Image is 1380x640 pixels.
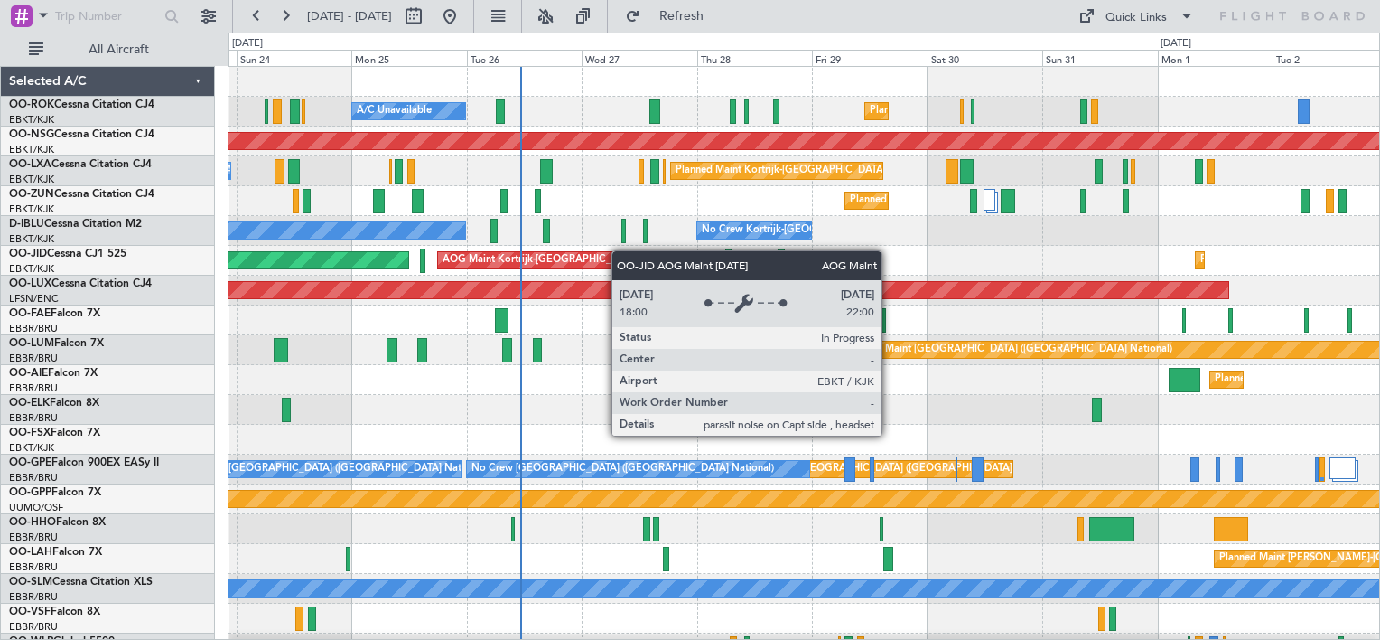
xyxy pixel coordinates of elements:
[20,35,196,64] button: All Aircraft
[9,607,51,617] span: OO-VSF
[9,471,58,485] a: EBBR/BRU
[617,2,725,31] button: Refresh
[9,143,54,156] a: EBKT/KJK
[9,262,54,276] a: EBKT/KJK
[845,336,1172,363] div: Planned Maint [GEOGRAPHIC_DATA] ([GEOGRAPHIC_DATA] National)
[676,157,886,184] div: Planned Maint Kortrijk-[GEOGRAPHIC_DATA]
[9,232,54,246] a: EBKT/KJK
[812,50,927,66] div: Fri 29
[9,308,51,319] span: OO-FAE
[850,187,1060,214] div: Planned Maint Kortrijk-[GEOGRAPHIC_DATA]
[9,368,98,379] a: OO-AIEFalcon 7X
[232,36,263,52] div: [DATE]
[9,278,51,289] span: OO-LUX
[9,202,54,216] a: EBKT/KJK
[731,456,1058,483] div: Planned Maint [GEOGRAPHIC_DATA] ([GEOGRAPHIC_DATA] National)
[9,173,54,186] a: EBKT/KJK
[9,322,58,335] a: EBBR/BRU
[9,577,153,588] a: OO-SLMCessna Citation XLS
[9,189,154,200] a: OO-ZUNCessna Citation CJ4
[467,50,582,66] div: Tue 26
[9,292,59,306] a: LFSN/ENC
[9,547,52,558] span: OO-LAH
[9,398,50,409] span: OO-ELK
[9,517,56,528] span: OO-HHO
[9,99,154,110] a: OO-ROKCessna Citation CJ4
[702,217,888,244] div: No Crew Kortrijk-[GEOGRAPHIC_DATA]
[9,368,48,379] span: OO-AIE
[9,159,152,170] a: OO-LXACessna Citation CJ4
[237,50,351,66] div: Sun 24
[9,577,52,588] span: OO-SLM
[9,159,51,170] span: OO-LXA
[9,411,58,425] a: EBBR/BRU
[357,98,432,125] div: A/C Unavailable
[9,338,104,349] a: OO-LUMFalcon 7X
[582,50,696,66] div: Wed 27
[1042,50,1157,66] div: Sun 31
[9,531,58,544] a: EBBR/BRU
[351,50,466,66] div: Mon 25
[184,456,487,483] div: No Crew [GEOGRAPHIC_DATA] ([GEOGRAPHIC_DATA] National)
[9,129,154,140] a: OO-NSGCessna Citation CJ4
[9,457,51,468] span: OO-GPE
[1105,9,1167,27] div: Quick Links
[9,129,54,140] span: OO-NSG
[9,278,152,289] a: OO-LUXCessna Citation CJ4
[1161,36,1191,52] div: [DATE]
[1158,50,1273,66] div: Mon 1
[9,457,159,468] a: OO-GPEFalcon 900EX EASy II
[9,441,54,455] a: EBKT/KJK
[9,381,58,395] a: EBBR/BRU
[9,249,126,259] a: OO-JIDCessna CJ1 525
[9,219,44,230] span: D-IBLU
[9,607,100,617] a: OO-VSFFalcon 8X
[697,50,812,66] div: Thu 28
[9,487,51,498] span: OO-GPP
[9,620,58,634] a: EBBR/BRU
[9,501,63,514] a: UUMO/OSF
[9,428,100,438] a: OO-FSXFalcon 7X
[644,10,720,23] span: Refresh
[928,50,1042,66] div: Sat 30
[55,3,159,30] input: Trip Number
[307,8,392,24] span: [DATE] - [DATE]
[9,249,47,259] span: OO-JID
[1069,2,1203,31] button: Quick Links
[9,428,51,438] span: OO-FSX
[9,308,100,319] a: OO-FAEFalcon 7X
[47,43,191,56] span: All Aircraft
[471,456,774,483] div: No Crew [GEOGRAPHIC_DATA] ([GEOGRAPHIC_DATA] National)
[9,590,58,604] a: EBBR/BRU
[9,99,54,110] span: OO-ROK
[9,487,101,498] a: OO-GPPFalcon 7X
[9,398,99,409] a: OO-ELKFalcon 8X
[9,113,54,127] a: EBKT/KJK
[9,219,142,230] a: D-IBLUCessna Citation M2
[9,560,58,574] a: EBBR/BRU
[9,189,54,200] span: OO-ZUN
[443,247,639,274] div: AOG Maint Kortrijk-[GEOGRAPHIC_DATA]
[9,547,102,558] a: OO-LAHFalcon 7X
[9,352,58,365] a: EBBR/BRU
[9,338,54,349] span: OO-LUM
[9,517,106,528] a: OO-HHOFalcon 8X
[870,98,1080,125] div: Planned Maint Kortrijk-[GEOGRAPHIC_DATA]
